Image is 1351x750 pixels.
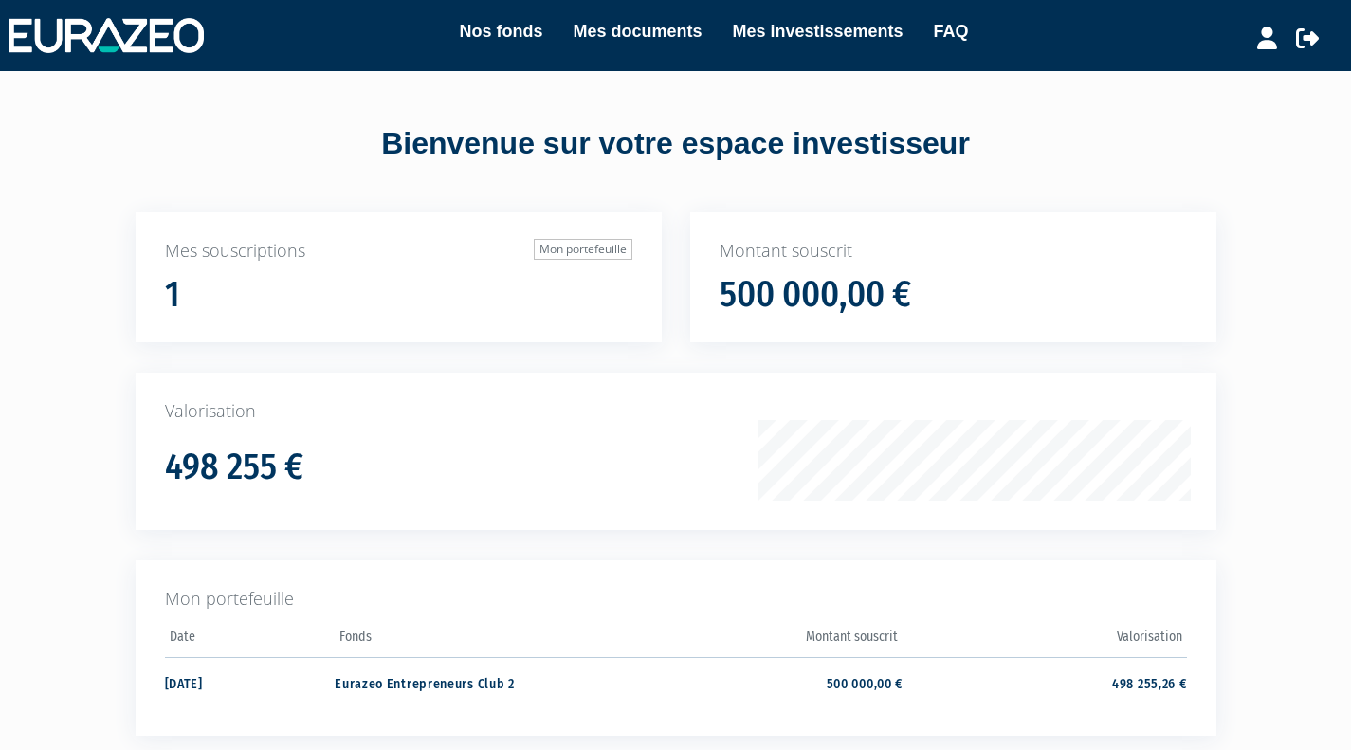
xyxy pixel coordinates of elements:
th: Fonds [335,623,618,658]
p: Montant souscrit [720,239,1187,264]
a: Mes documents [573,18,702,45]
td: 500 000,00 € [619,657,903,707]
th: Valorisation [903,623,1186,658]
td: 498 255,26 € [903,657,1186,707]
h1: 1 [165,275,180,315]
th: Date [165,623,336,658]
p: Mon portefeuille [165,587,1187,612]
td: Eurazeo Entrepreneurs Club 2 [335,657,618,707]
a: Mes investissements [732,18,903,45]
td: [DATE] [165,657,336,707]
div: Bienvenue sur votre espace investisseur [93,122,1259,166]
th: Montant souscrit [619,623,903,658]
a: Nos fonds [459,18,542,45]
p: Mes souscriptions [165,239,632,264]
img: 1732889491-logotype_eurazeo_blanc_rvb.png [9,18,204,52]
p: Valorisation [165,399,1187,424]
a: FAQ [934,18,969,45]
h1: 498 255 € [165,448,303,487]
h1: 500 000,00 € [720,275,911,315]
a: Mon portefeuille [534,239,632,260]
